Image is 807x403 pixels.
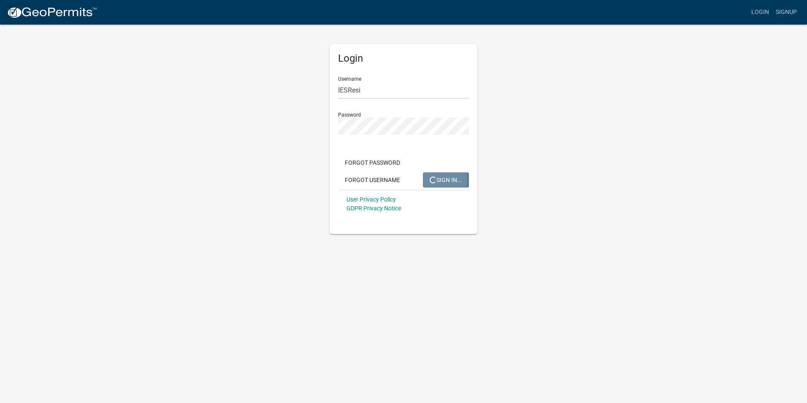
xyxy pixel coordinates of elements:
[338,52,469,65] h5: Login
[347,205,401,212] a: GDPR Privacy Notice
[423,172,469,188] button: SIGN IN...
[338,155,407,170] button: Forgot Password
[347,196,396,203] a: User Privacy Policy
[772,4,800,20] a: Signup
[748,4,772,20] a: Login
[430,176,462,183] span: SIGN IN...
[338,172,407,188] button: Forgot Username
